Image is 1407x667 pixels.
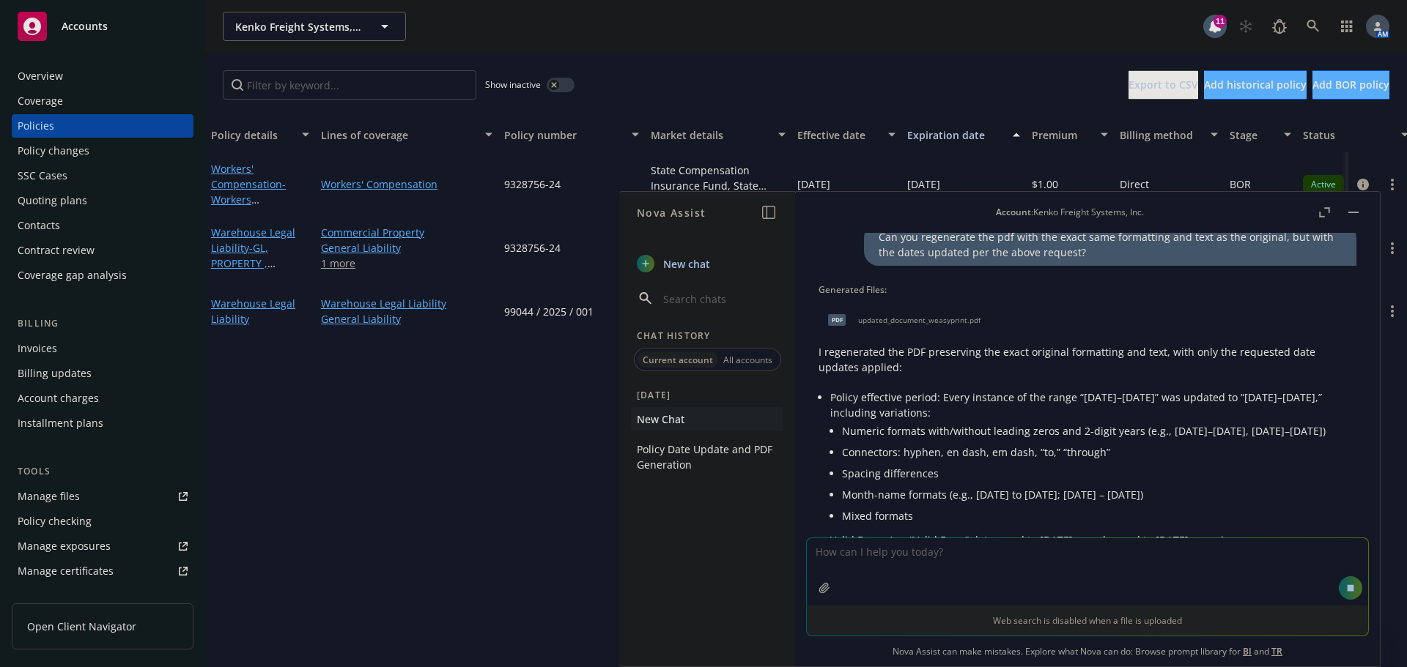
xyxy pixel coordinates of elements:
div: Billing method [1120,127,1202,143]
li: Connectors: hyphen, en dash, em dash, “to,” “through” [842,441,1356,463]
span: [DATE] [797,176,830,192]
button: Expiration date [901,117,1026,152]
span: BOR [1230,176,1251,192]
span: $1.00 [1032,176,1058,192]
a: Coverage [12,89,193,113]
div: pdfupdated_document_weasyprint.pdf [819,302,983,338]
p: Valid From: Any “Valid From” date equal to [DATE] was changed to [DATE], covering: [830,532,1356,548]
div: Status [1303,127,1392,143]
div: Premium [1032,127,1092,143]
span: updated_document_weasyprint.pdf [858,316,981,325]
span: Export to CSV [1129,78,1198,92]
a: Policy changes [12,139,193,163]
a: Workers' Compensation [211,162,286,222]
a: Account charges [12,387,193,410]
div: 11 [1214,15,1227,28]
a: Contacts [12,214,193,237]
p: Policy effective period: Every instance of the range “[DATE]–[DATE]” was updated to “[DATE]–[DATE... [830,390,1356,420]
li: Spacing differences [842,463,1356,484]
div: Lines of coverage [321,127,476,143]
div: Installment plans [18,411,103,435]
a: Warehouse Legal Liability [211,297,295,326]
a: Warehouse Legal Liability [321,296,492,311]
li: Mixed formats [842,505,1356,526]
a: Report a Bug [1265,12,1294,41]
a: Installment plans [12,411,193,435]
input: Search chats [660,288,778,309]
a: Manage claims [12,584,193,608]
a: Manage exposures [12,534,193,558]
div: Account charges [18,387,99,410]
button: Premium [1026,117,1114,152]
a: Policy checking [12,510,193,533]
div: Policy changes [18,139,89,163]
a: Accounts [12,6,193,47]
a: Workers' Compensation [321,176,492,192]
a: Commercial Property [321,225,492,240]
div: Contacts [18,214,60,237]
span: [DATE] [907,176,940,192]
button: Lines of coverage [315,117,498,152]
h1: Nova Assist [637,205,706,220]
div: Effective date [797,127,879,143]
button: Policy Date Update and PDF Generation [631,437,783,477]
div: Policy checking [18,510,92,533]
a: Manage certificates [12,559,193,583]
a: SSC Cases [12,164,193,187]
span: Add BOR policy [1312,78,1389,92]
div: : Kenko Freight Systems, Inc. [996,206,1144,218]
span: Kenko Freight Systems, Inc. [235,19,362,34]
span: Show inactive [485,78,541,91]
span: Direct [1120,176,1149,192]
button: New chat [631,250,783,277]
a: General Liability [321,240,492,256]
div: Policies [18,114,54,138]
div: Coverage gap analysis [18,264,127,287]
span: - Workers Compensation [211,177,286,222]
a: Quoting plans [12,189,193,212]
button: Policy number [498,117,645,152]
a: TR [1271,645,1282,657]
p: I regenerated the PDF preserving the exact original formatting and text, with only the requested ... [819,344,1356,375]
div: Coverage [18,89,63,113]
li: Month-name formats (e.g., [DATE] to [DATE]; [DATE] – [DATE]) [842,484,1356,505]
p: Current account [643,354,713,366]
div: Expiration date [907,127,1004,143]
button: Market details [645,117,791,152]
span: Add historical policy [1204,78,1307,92]
span: 9328756-24 [504,176,561,192]
div: Manage exposures [18,534,111,558]
a: more [1384,176,1401,193]
div: State Compensation Insurance Fund, State Compensation Insurance Fund (SCIF) [651,163,786,193]
span: Open Client Navigator [27,619,136,634]
span: - GL, PROPERTY , WARHOUSE LOGISTICS- manuscript policy form [211,241,299,332]
div: Overview [18,64,63,88]
a: Manage files [12,485,193,508]
a: BI [1243,645,1252,657]
div: Market details [651,127,769,143]
button: Billing method [1114,117,1224,152]
a: General Liability [321,311,492,327]
button: Policy details [205,117,315,152]
div: Manage certificates [18,559,114,583]
a: Search [1299,12,1328,41]
a: more [1384,302,1401,320]
button: Add historical policy [1204,70,1307,100]
button: Kenko Freight Systems, Inc. [223,12,406,41]
div: Manage claims [18,584,92,608]
input: Filter by keyword... [223,70,476,100]
a: Switch app [1332,12,1362,41]
p: All accounts [723,354,772,366]
a: Start snowing [1231,12,1260,41]
span: New chat [660,256,710,272]
li: Numeric formats with/without leading zeros and 2‑digit years (e.g., [DATE]–[DATE], [DATE]–[DATE]) [842,420,1356,441]
div: Invoices [18,337,57,360]
span: Account [996,206,1031,218]
div: Quoting plans [18,189,87,212]
button: Effective date [791,117,901,152]
button: Stage [1224,117,1297,152]
a: Billing updates [12,362,193,385]
button: Export to CSV [1129,70,1198,100]
a: Overview [12,64,193,88]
